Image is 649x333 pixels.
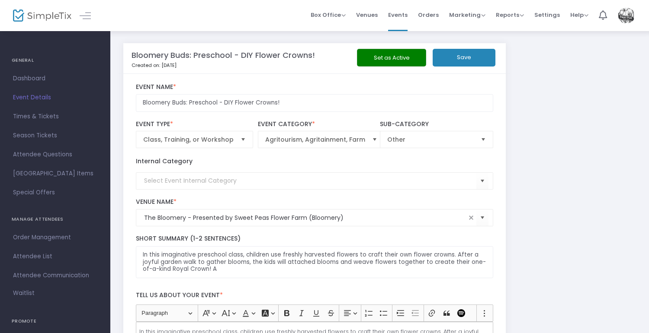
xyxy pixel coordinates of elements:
[13,270,97,281] span: Attendee Communication
[138,307,196,320] button: Paragraph
[388,4,408,26] span: Events
[141,308,186,318] span: Paragraph
[258,121,385,128] label: Event Category
[136,121,253,128] label: Event Type
[433,49,495,67] button: Save
[476,209,488,227] button: Select
[136,198,494,206] label: Venue Name
[311,11,346,19] span: Box Office
[13,251,97,262] span: Attendee List
[13,73,97,84] span: Dashboard
[132,62,376,69] p: Created on: [DATE]
[136,234,241,243] span: Short Summary (1-2 Sentences)
[12,313,99,330] h4: PROMOTE
[496,11,524,19] span: Reports
[387,135,474,144] span: Other
[13,130,97,141] span: Season Tickets
[13,111,97,122] span: Times & Tickets
[380,121,494,128] label: Sub-Category
[477,131,489,148] button: Select
[136,157,193,166] label: Internal Category
[132,49,315,61] m-panel-title: Bloomery Buds: Preschool - DIY Flower Crowns!
[144,176,477,185] input: Select Event Internal Category
[132,287,498,304] label: Tell us about your event
[265,135,365,144] span: Agritourism, Agritainment, Farm
[136,94,494,112] input: Enter Event Name
[13,168,97,179] span: [GEOGRAPHIC_DATA] Items
[136,304,494,322] div: Editor toolbar
[144,213,466,222] input: Select Venue
[534,4,560,26] span: Settings
[12,211,99,228] h4: MANAGE ATTENDEES
[237,131,249,148] button: Select
[357,49,426,67] button: Set as Active
[418,4,439,26] span: Orders
[136,83,494,91] label: Event Name
[356,4,378,26] span: Venues
[13,289,35,298] span: Waitlist
[570,11,588,19] span: Help
[143,135,234,144] span: Class, Training, or Workshop
[13,232,97,243] span: Order Management
[449,11,485,19] span: Marketing
[13,92,97,103] span: Event Details
[369,131,381,148] button: Select
[13,187,97,198] span: Special Offers
[476,172,488,190] button: Select
[13,149,97,160] span: Attendee Questions
[466,212,476,223] span: clear
[12,52,99,69] h4: GENERAL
